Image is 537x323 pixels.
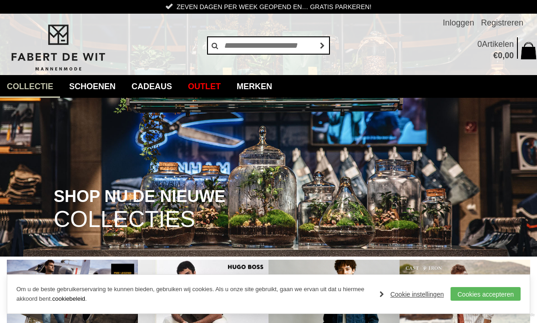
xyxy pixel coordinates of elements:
[62,75,122,98] a: Schoenen
[451,287,521,301] a: Cookies accepteren
[7,23,109,72] img: Fabert de Wit
[52,295,85,302] a: cookiebeleid
[230,75,279,98] a: Merken
[493,51,498,60] span: €
[502,51,505,60] span: ,
[477,40,482,49] span: 0
[481,14,523,32] a: Registreren
[505,51,514,60] span: 00
[482,40,514,49] span: Artikelen
[54,188,225,205] span: SHOP NU DE NIEUWE
[125,75,179,98] a: Cadeaus
[443,14,474,32] a: Inloggen
[54,208,195,231] span: COLLECTIES
[16,285,370,304] p: Om u de beste gebruikerservaring te kunnen bieden, gebruiken wij cookies. Als u onze site gebruik...
[498,51,502,60] span: 0
[181,75,228,98] a: Outlet
[380,288,444,301] a: Cookie instellingen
